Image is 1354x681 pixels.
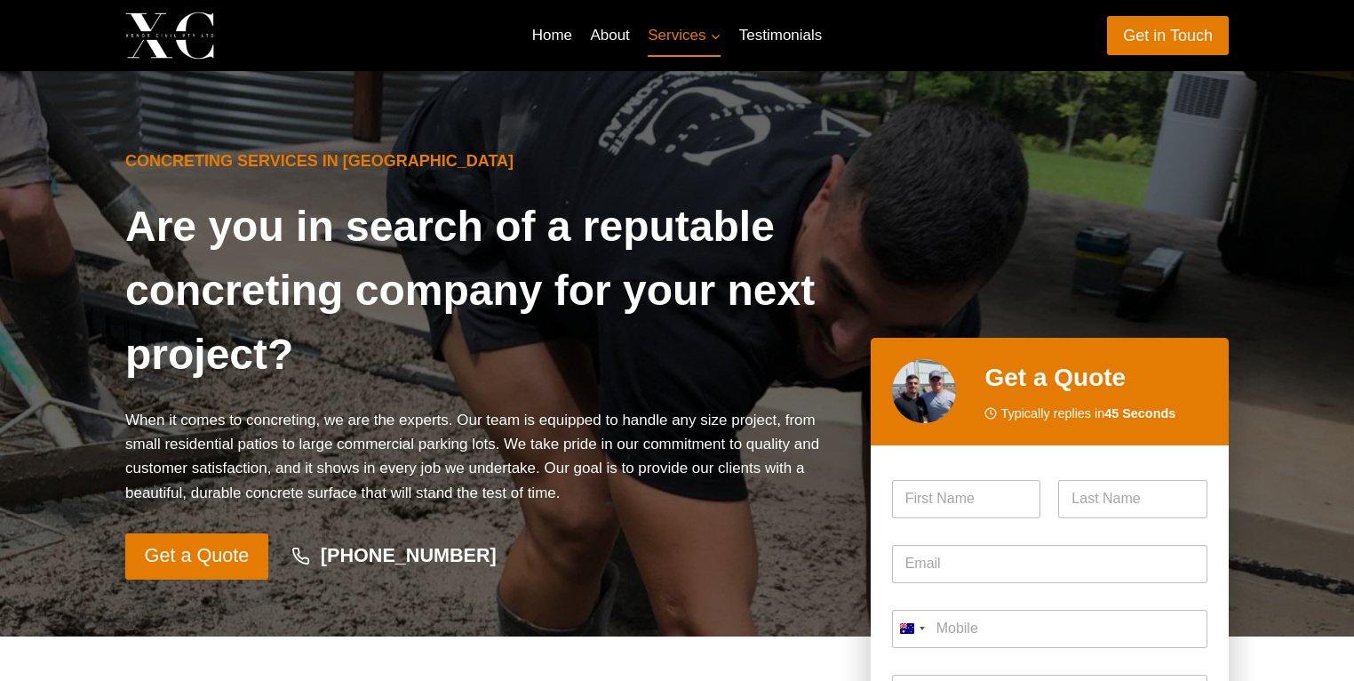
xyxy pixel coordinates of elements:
[984,359,1207,397] h2: Get a Quote
[125,408,842,505] p: When it comes to concreting, we are the experts. Our team is equipped to handle any size project,...
[522,14,581,57] a: Home
[892,610,931,648] button: Selected country
[1107,16,1229,54] a: Get in Touch
[229,21,354,49] p: Xenos Civil
[730,14,832,57] a: Testimonials
[581,14,639,57] a: About
[522,14,831,57] nav: Primary Navigation
[892,610,1207,648] input: Mobile
[125,12,354,59] a: Xenos Civil
[892,480,1041,518] input: First Name
[639,14,730,57] a: Services
[321,544,497,566] strong: [PHONE_NUMBER]
[1104,406,1175,421] strong: 45 Seconds
[125,533,268,580] a: Get a Quote
[1000,404,1175,424] span: Typically replies in
[125,12,214,59] img: Xenos Civil
[125,149,842,173] h6: Concreting Services in [GEOGRAPHIC_DATA]
[1058,480,1207,518] input: Last Name
[892,545,1207,583] input: Email
[648,23,721,47] span: Services
[145,541,250,572] span: Get a Quote
[275,536,514,577] a: [PHONE_NUMBER]
[125,195,842,387] h1: Are you in search of a reputable concreting company for your next project?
